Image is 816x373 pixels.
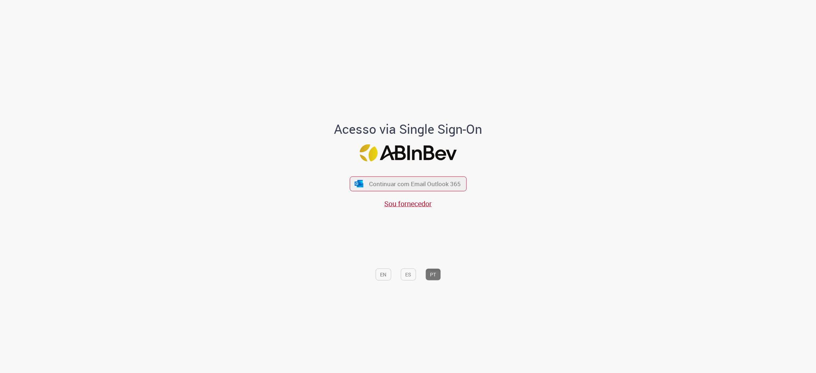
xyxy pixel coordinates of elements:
span: Continuar com Email Outlook 365 [369,180,461,188]
img: ícone Azure/Microsoft 360 [354,180,364,187]
button: EN [375,268,391,280]
h1: Acesso via Single Sign-On [310,122,506,136]
button: ícone Azure/Microsoft 360 Continuar com Email Outlook 365 [350,177,466,191]
a: Sou fornecedor [384,199,432,208]
button: PT [425,268,441,280]
button: ES [401,268,416,280]
img: Logo ABInBev [359,144,457,162]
